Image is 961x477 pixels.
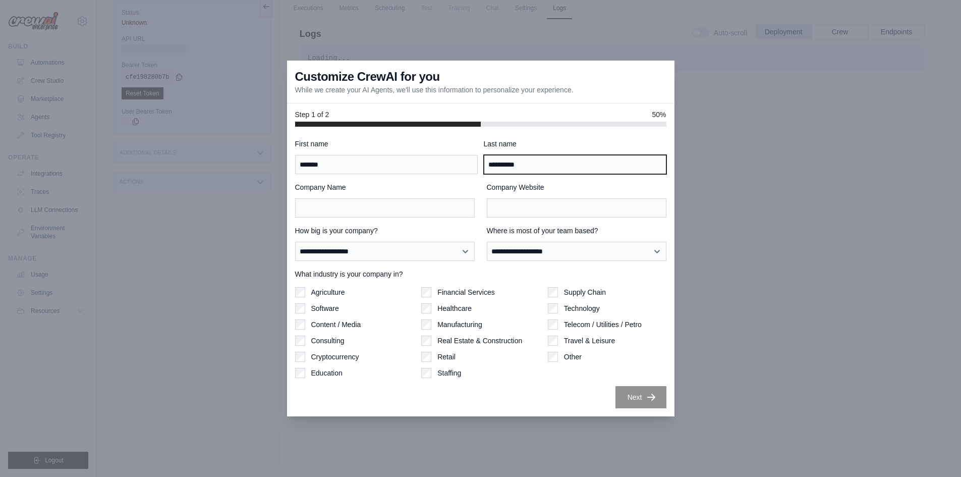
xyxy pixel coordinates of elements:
label: How big is your company? [295,226,475,236]
label: Healthcare [437,303,472,313]
iframe: Chat Widget [911,429,961,477]
label: What industry is your company in? [295,269,666,279]
label: Education [311,368,343,378]
label: Financial Services [437,287,495,297]
h3: Customize CrewAI for you [295,69,440,85]
label: Agriculture [311,287,345,297]
label: Last name [484,139,666,149]
button: Next [615,386,666,408]
label: First name [295,139,478,149]
label: Technology [564,303,600,313]
label: Supply Chain [564,287,606,297]
span: 50% [652,110,666,120]
label: Where is most of your team based? [487,226,666,236]
label: Travel & Leisure [564,336,615,346]
label: Company Website [487,182,666,192]
label: Consulting [311,336,345,346]
label: Real Estate & Construction [437,336,522,346]
label: Retail [437,352,456,362]
label: Staffing [437,368,461,378]
p: While we create your AI Agents, we'll use this information to personalize your experience. [295,85,574,95]
label: Cryptocurrency [311,352,359,362]
label: Company Name [295,182,475,192]
label: Other [564,352,582,362]
label: Telecom / Utilities / Petro [564,320,642,330]
span: Step 1 of 2 [295,110,329,120]
label: Manufacturing [437,320,482,330]
label: Content / Media [311,320,361,330]
label: Software [311,303,339,313]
